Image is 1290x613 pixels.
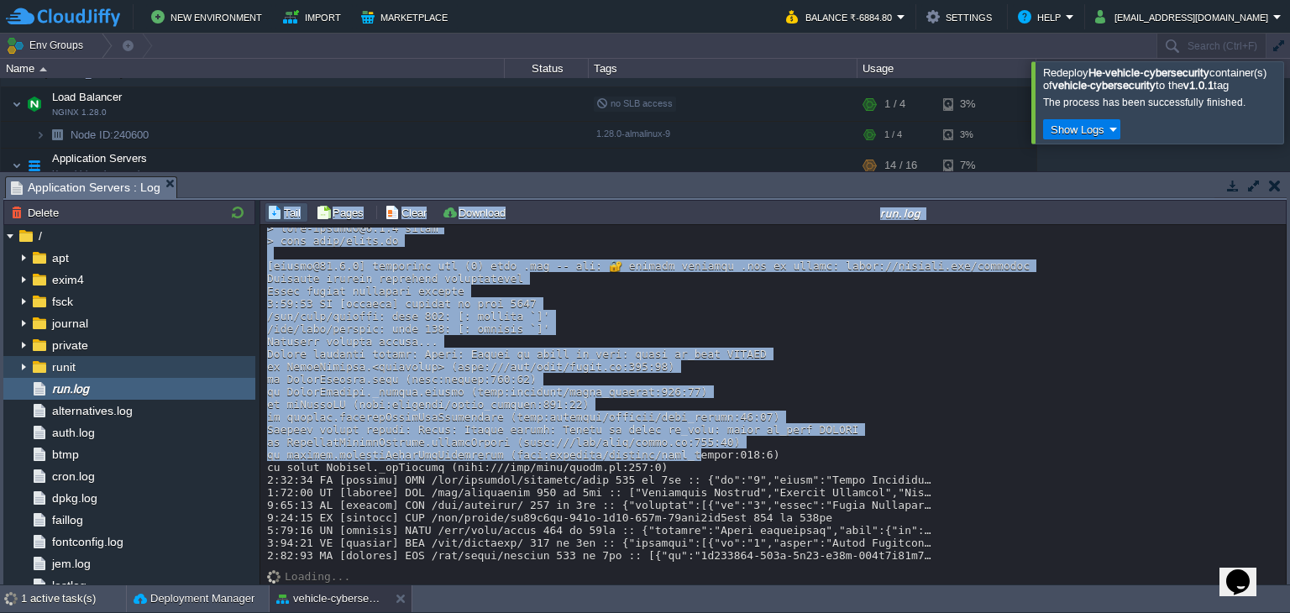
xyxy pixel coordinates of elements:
[590,59,857,78] div: Tags
[1095,7,1273,27] button: [EMAIL_ADDRESS][DOMAIN_NAME]
[50,151,149,165] span: Application Servers
[316,205,369,220] button: Pages
[35,122,45,148] img: AMDAwAAAACH5BAEAAAAALAAAAAABAAEAAAICRAEAOw==
[49,578,89,593] a: lastlog
[385,205,432,220] button: Clear
[35,228,45,244] a: /
[11,177,160,198] span: Application Servers : Log
[267,205,306,220] button: Tail
[52,107,107,118] span: NGINX 1.28.0
[49,359,78,375] a: runit
[49,447,81,462] a: btmp
[50,152,149,165] a: Application ServersHe-vehicle-cybersecurity
[49,490,100,506] a: dpkg.log
[12,87,22,121] img: AMDAwAAAACH5BAEAAAAALAAAAAABAAEAAAICRAEAOw==
[52,169,146,179] span: He-vehicle-cybersecurity
[49,534,126,549] a: fontconfig.log
[884,122,902,148] div: 1 / 4
[49,381,92,396] a: run.log
[49,403,135,418] a: alternatives.log
[442,205,511,220] button: Download
[276,590,382,607] button: vehicle-cybersecurity
[506,59,588,78] div: Status
[1052,79,1156,92] b: vehicle-cybersecurity
[1088,66,1209,79] b: He-vehicle-cybersecurity
[11,205,64,220] button: Delete
[49,469,97,484] a: cron.log
[1046,122,1109,137] button: Show Logs
[49,316,91,331] a: journal
[786,7,897,27] button: Balance ₹-6884.80
[49,556,93,571] a: jem.log
[69,128,151,142] span: 240600
[49,425,97,440] a: auth.log
[49,272,87,287] a: exim4
[6,34,89,57] button: Env Groups
[49,294,76,309] a: fsck
[6,7,120,28] img: CloudJiffy
[926,7,997,27] button: Settings
[1183,79,1214,92] b: v1.0.1
[151,7,267,27] button: New Environment
[1018,7,1066,27] button: Help
[49,250,71,265] a: apt
[884,149,917,182] div: 14 / 16
[50,91,124,103] a: Load BalancerNGINX 1.28.0
[2,59,504,78] div: Name
[858,59,1036,78] div: Usage
[1043,66,1266,92] span: Redeploy container(s) of to the tag
[517,206,1284,220] div: run.log
[12,149,22,182] img: AMDAwAAAACH5BAEAAAAALAAAAAABAAEAAAICRAEAOw==
[23,87,46,121] img: AMDAwAAAACH5BAEAAAAALAAAAAABAAEAAAICRAEAOw==
[943,149,998,182] div: 7%
[69,128,151,142] a: Node ID:240600
[884,87,905,121] div: 1 / 4
[596,128,670,139] span: 1.28.0-almalinux-9
[23,149,46,182] img: AMDAwAAAACH5BAEAAAAALAAAAAABAAEAAAICRAEAOw==
[45,122,69,148] img: AMDAwAAAACH5BAEAAAAALAAAAAABAAEAAAICRAEAOw==
[283,7,346,27] button: Import
[39,67,47,71] img: AMDAwAAAACH5BAEAAAAALAAAAAABAAEAAAICRAEAOw==
[49,512,86,527] a: faillog
[1219,546,1273,596] iframe: chat widget
[71,128,113,141] span: Node ID:
[21,585,126,612] div: 1 active task(s)
[49,338,91,353] a: private
[943,87,998,121] div: 3%
[1043,96,1279,109] div: The process has been successfully finished.
[596,98,673,108] span: no SLB access
[267,222,1281,562] div: > lore-ipsumdo@6.1.4 sitam > cons adip/elits.do [eiusmo@81.6.0] temporinc utl (0) etdo .mag -- al...
[50,90,124,104] span: Load Balancer
[285,570,350,583] div: Loading...
[134,590,254,607] button: Deployment Manager
[267,570,285,584] img: AMDAwAAAACH5BAEAAAAALAAAAAABAAEAAAICRAEAOw==
[943,122,998,148] div: 3%
[361,7,453,27] button: Marketplace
